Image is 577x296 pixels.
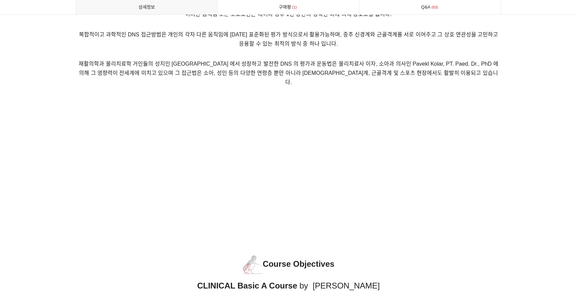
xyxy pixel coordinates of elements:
[431,4,439,11] span: 63
[243,255,263,274] img: 1597e3e65a0d2.png
[79,61,498,85] span: 재활의학과 물리치료학 거인들의 성지인 [GEOGRAPHIC_DATA] 에서 성장하고 발전한 DNS 의 평가과 운동법은 물리치료사 이자, 소아과 의사인 Pavekl Kolar,...
[291,4,298,11] span: 1
[243,259,335,268] span: Course Objectives
[197,281,297,290] span: CLINICAL Basic A Course
[79,32,498,47] span: 복합적이고 과학적인 DNS 접근방법은 개인의 각자 다른 움직임에 [DATE] 표준화된 평가 방식으로서 활용가능하며, 중추 신경계와 근골격계를 서로 이어주고 그 상호 연관성을 ...
[300,281,380,290] span: by [PERSON_NAME]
